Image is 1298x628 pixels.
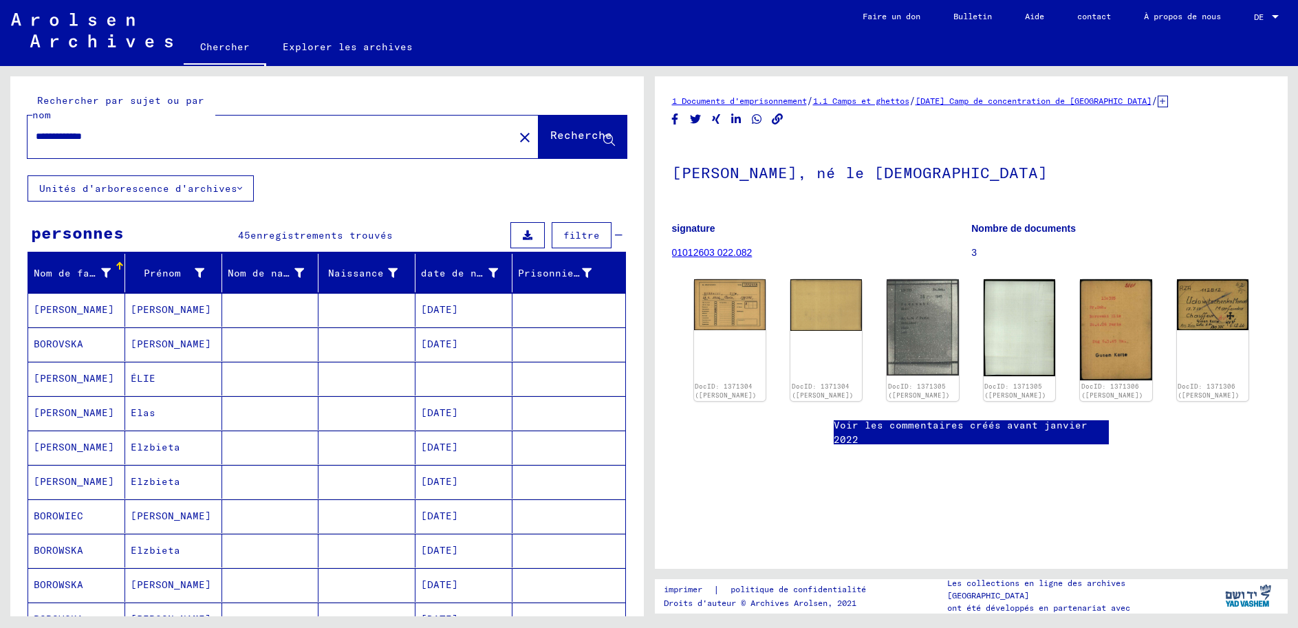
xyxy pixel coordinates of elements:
font: À propos de nous [1144,11,1221,21]
font: [DATE] [421,303,458,316]
font: DE [1254,12,1264,22]
a: DocID: 1371306 ([PERSON_NAME]) [1081,382,1143,400]
font: Recherche [550,128,612,142]
font: date de naissance [421,267,526,279]
font: [PERSON_NAME] [131,338,211,350]
a: 1.1 Camps et ghettos [813,96,909,106]
a: DocID: 1371305 ([PERSON_NAME]) [984,382,1046,400]
font: [DATE] [421,475,458,488]
font: Bulletin [953,11,992,21]
button: filtre [552,222,612,248]
a: 01012603 022.082 [672,247,753,258]
font: Elzbieta [131,475,180,488]
font: Elas [131,407,155,419]
a: imprimer [664,583,713,597]
a: Explorer les archives [266,30,429,63]
img: yv_logo.png [1222,578,1274,613]
font: Elzbieta [131,441,180,453]
font: / [807,94,813,107]
font: | [713,583,720,596]
font: [PERSON_NAME] [34,372,114,385]
font: Nombre de documents [971,223,1076,234]
button: Clair [511,123,539,151]
font: Faire un don [863,11,920,21]
font: BOROWSKA [34,613,83,625]
font: Chercher [200,41,250,53]
font: Droits d'auteur © Archives Arolsen, 2021 [664,598,856,608]
mat-icon: close [517,129,533,146]
font: BOROWSKA [34,544,83,556]
font: Rechercher par sujet ou par nom [32,94,204,121]
font: Voir les commentaires créés avant janvier 2022 [834,419,1088,446]
img: 002.jpg [984,279,1055,376]
div: Prénom [131,262,221,284]
button: Copier le lien [770,111,785,128]
div: Naissance [324,262,415,284]
font: Prénom [144,267,181,279]
font: imprimer [664,584,702,594]
font: [DATE] [421,407,458,419]
img: 001.jpg [1080,279,1151,380]
font: [PERSON_NAME] [131,613,211,625]
div: Nom de naissance [228,262,322,284]
font: ont été développés en partenariat avec [947,603,1130,613]
font: Prisonnier # [518,267,592,279]
font: / [1151,94,1158,107]
a: Voir les commentaires créés avant janvier 2022 [834,418,1109,447]
mat-header-cell: Nom de famille [28,254,125,292]
font: [PERSON_NAME] [34,303,114,316]
button: Unités d'arborescence d'archives [28,175,254,202]
font: [DATE] [421,338,458,350]
font: [PERSON_NAME] [131,578,211,591]
font: [DATE] [421,544,458,556]
font: Nom de naissance [228,267,327,279]
font: [PERSON_NAME] [131,510,211,522]
font: 3 [971,247,977,258]
mat-header-cell: Naissance [318,254,415,292]
font: contact [1077,11,1111,21]
font: BOROVSKA [34,338,83,350]
font: [PERSON_NAME] [34,475,114,488]
mat-header-cell: Nom de naissance [222,254,319,292]
font: [PERSON_NAME] [131,303,211,316]
a: DocID: 1371306 ([PERSON_NAME]) [1178,382,1240,400]
font: ÉLIE [131,372,155,385]
font: [PERSON_NAME] [34,441,114,453]
font: 45 [238,229,250,241]
font: [DATE] [421,613,458,625]
font: [PERSON_NAME] [34,407,114,419]
img: 001.jpg [694,279,766,330]
font: BOROWSKA [34,578,83,591]
font: politique de confidentialité [731,584,866,594]
font: filtre [563,229,600,241]
button: Partager sur LinkedIn [729,111,744,128]
font: personnes [31,222,124,243]
a: 1 Documents d'emprisonnement [672,96,807,106]
img: 001.jpg [887,279,958,376]
font: [DATE] [421,510,458,522]
button: Partager sur WhatsApp [750,111,764,128]
a: DocID: 1371305 ([PERSON_NAME]) [888,382,950,400]
mat-header-cell: Prénom [125,254,222,292]
mat-header-cell: Prisonnier # [512,254,625,292]
a: [DATE] Camp de concentration de [GEOGRAPHIC_DATA] [916,96,1151,106]
font: signature [672,223,715,234]
img: 002.jpg [790,279,862,331]
button: Recherche [539,116,627,158]
a: politique de confidentialité [720,583,883,597]
button: Partager sur Twitter [689,111,703,128]
font: Nom de famille [34,267,120,279]
font: Naissance [328,267,384,279]
div: Nom de famille [34,262,128,284]
font: BOROWIEC [34,510,83,522]
mat-header-cell: date de naissance [415,254,512,292]
font: Unités d'arborescence d'archives [39,182,237,195]
a: DocID: 1371304 ([PERSON_NAME]) [695,382,757,400]
font: DocID: 1371304 ([PERSON_NAME]) [792,382,854,400]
